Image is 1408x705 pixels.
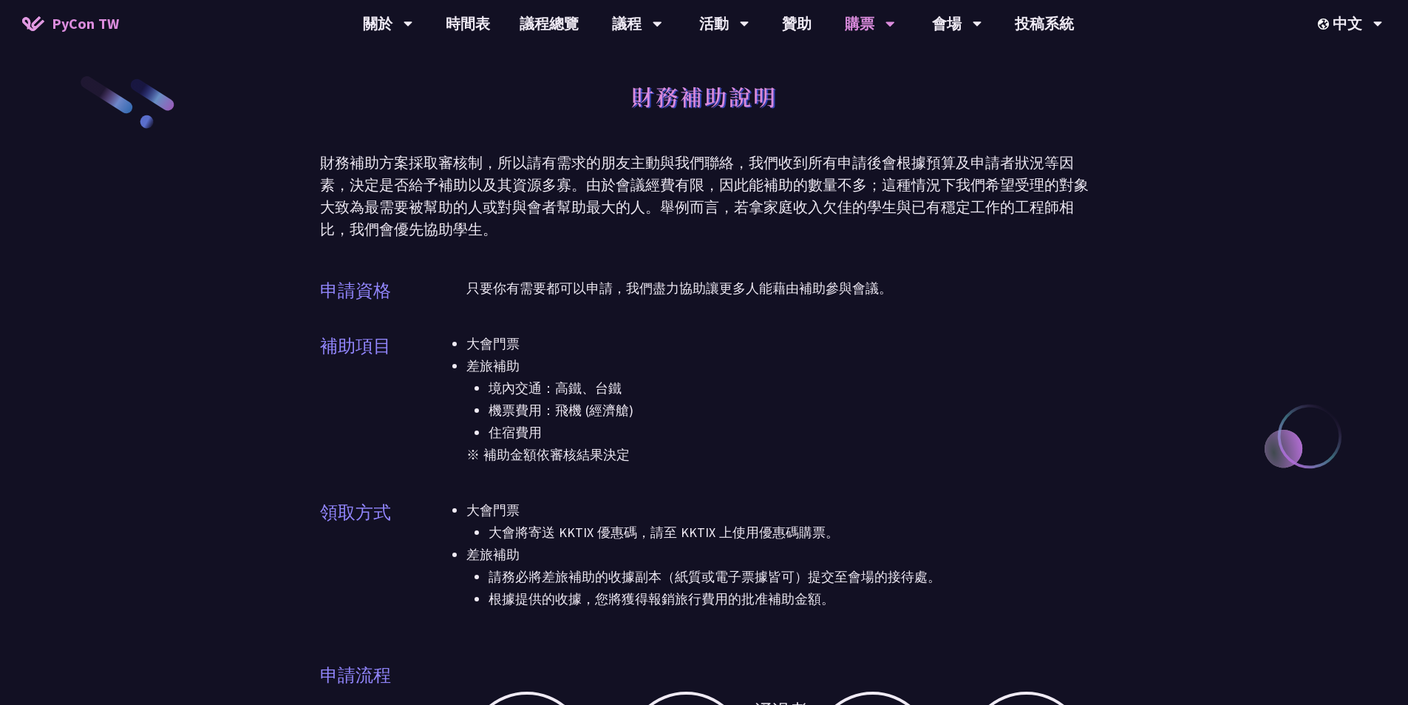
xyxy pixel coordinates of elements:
li: 大會門票 [466,499,1089,544]
li: 境內交通：高鐵、台鐵 [489,377,1089,399]
li: 請務必將差旅補助的收據副本（紙質或電子票據皆可）提交至會場的接待處。 [489,566,1089,588]
p: 申請流程 [320,662,391,689]
li: 差旅補助 [466,544,1089,610]
p: 只要你有需要都可以申請，我們盡力協助讓更多人能藉由補助參與會議。 [466,277,1089,300]
li: 大會將寄送 KKTIX 優惠碼，請至 KKTIX 上使用優惠碼購票。 [489,522,1089,544]
p: 領取方式 [320,499,391,526]
p: 補助項目 [320,333,391,360]
li: 大會門票 [466,333,1089,355]
a: PyCon TW [7,5,134,42]
p: 申請資格 [320,277,391,304]
li: 根據提供的收據，您將獲得報銷旅行費用的批准補助金額。 [489,588,1089,610]
span: PyCon TW [52,13,119,35]
li: 機票費用：飛機 (經濟艙) [489,399,1089,422]
p: ※ 補助金額依審核結果決定 [466,444,1089,466]
img: Locale Icon [1318,18,1333,30]
h1: 財務補助說明 [631,74,778,118]
li: 住宿費用 [489,422,1089,444]
li: 差旅補助 [466,355,1089,444]
img: Home icon of PyCon TW 2025 [22,16,44,31]
div: 財務補助方案採取審核制，所以請有需求的朋友主動與我們聯絡，我們收到所有申請後會根據預算及申請者狀況等因素，決定是否給予補助以及其資源多寡。由於會議經費有限，因此能補助的數量不多；這種情況下我們希... [320,152,1089,240]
